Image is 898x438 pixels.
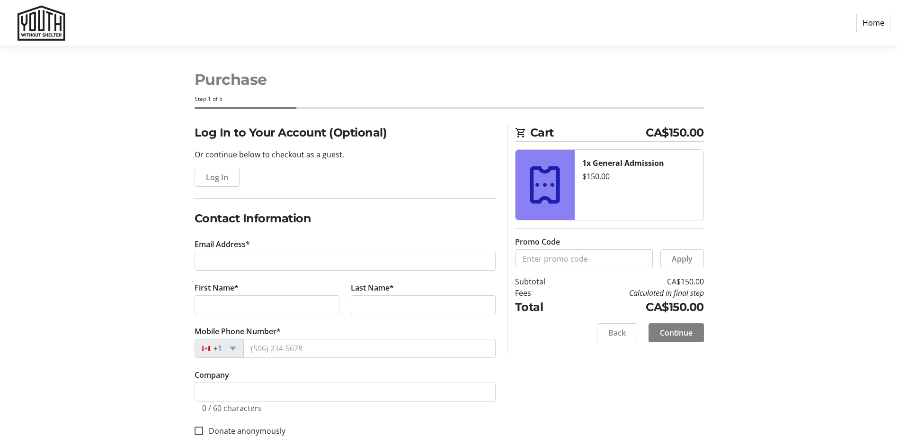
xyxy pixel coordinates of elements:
tr-character-limit: 0 / 60 characters [202,403,262,413]
p: Or continue below to checkout as a guest. [195,149,496,160]
input: Enter promo code [515,249,653,268]
td: Total [515,299,569,316]
label: Last Name* [351,282,394,293]
h1: Purchase [195,68,704,91]
td: Fees [515,287,569,299]
span: CA$150.00 [646,124,704,141]
label: Company [195,369,229,381]
label: Email Address* [195,238,250,250]
label: Mobile Phone Number* [195,326,281,337]
label: Donate anonymously [203,425,285,437]
label: Promo Code [515,236,560,247]
a: Home [856,14,890,32]
button: Log In [195,168,240,187]
span: Apply [672,253,693,265]
span: Log In [206,172,228,183]
td: CA$150.00 [569,299,704,316]
div: Step 1 of 5 [195,95,704,103]
td: Subtotal [515,276,569,287]
span: Back [608,327,626,338]
h2: Contact Information [195,210,496,227]
input: (506) 234-5678 [243,339,496,358]
span: Cart [530,124,646,141]
td: CA$150.00 [569,276,704,287]
div: $150.00 [582,171,696,182]
button: Apply [660,249,704,268]
strong: 1x General Admission [582,158,664,168]
td: Calculated in final step [569,287,704,299]
span: Continue [660,327,693,338]
h2: Log In to Your Account (Optional) [195,124,496,141]
button: Back [597,323,637,342]
button: Continue [649,323,704,342]
label: First Name* [195,282,239,293]
img: Youth Without Shelter's Logo [8,4,75,42]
